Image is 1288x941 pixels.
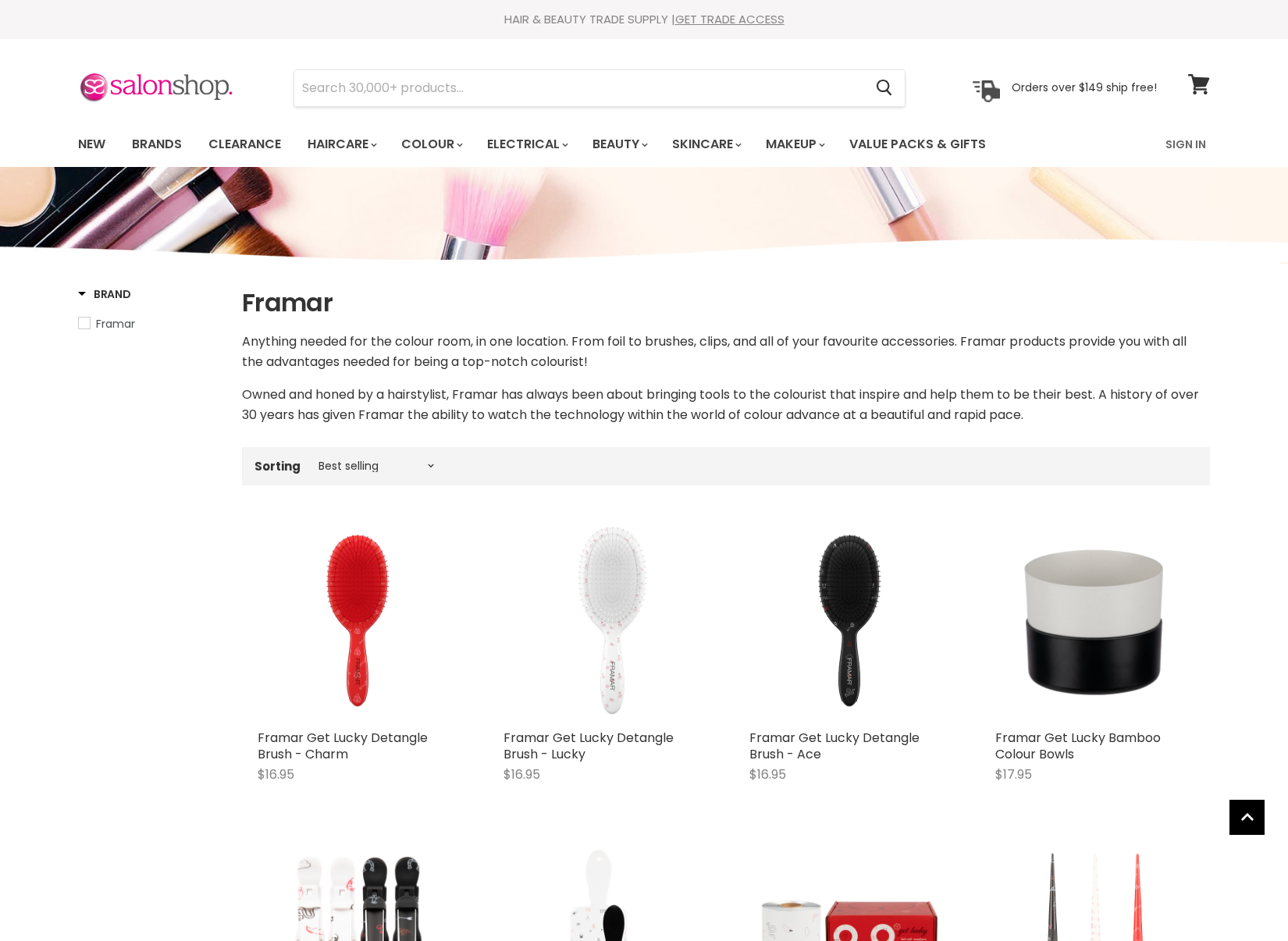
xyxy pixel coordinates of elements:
img: Framar Get Lucky Bamboo Colour Bowls [995,523,1194,722]
a: Framar [78,315,222,332]
img: Framar Get Lucky Detangle Brush - Charm [258,523,457,722]
h1: Framar [242,286,1210,319]
button: Search [863,70,905,106]
span: $17.95 [995,765,1032,783]
a: Makeup [754,128,834,161]
input: Search [294,70,863,106]
a: Haircare [296,128,386,161]
a: Beauty [581,128,657,161]
div: HAIR & BEAUTY TRADE SUPPLY | [59,12,1229,27]
form: Product [294,69,906,107]
a: Colour [390,128,472,161]
a: Electrical [475,128,578,161]
img: Framar Get Lucky Detangle Brush - Lucky [503,523,703,722]
a: Clearance [197,128,293,161]
iframe: Gorgias live chat messenger [1210,868,1272,925]
p: Owned and honed by a hairstylist, Framar has always been about bringing tools to the colourist th... [242,385,1210,425]
nav: Main [59,122,1229,167]
p: Orders over $149 ship free! [1012,80,1157,94]
span: Framar [96,316,135,332]
a: Framar Get Lucky Detangle Brush - Charm [258,729,428,763]
a: Value Packs & Gifts [838,128,998,161]
span: $16.95 [258,765,294,783]
h3: Brand [78,286,131,302]
a: Framar Get Lucky Detangle Brush - Lucky [503,729,674,763]
span: $16.95 [749,765,786,783]
ul: Main menu [66,122,1077,167]
a: Brands [120,128,194,161]
label: Sorting [254,460,301,473]
a: Framar Get Lucky Detangle Brush - Ace [749,729,920,763]
a: GET TRADE ACCESS [675,11,785,27]
p: Anything needed for the colour room, in one location. From foil to brushes, clips, and all of you... [242,332,1210,372]
a: Framar Get Lucky Bamboo Colour Bowls [995,729,1161,763]
a: Sign In [1156,128,1215,161]
img: Framar Get Lucky Detangle Brush - Ace [749,523,948,722]
span: $16.95 [503,765,540,783]
a: New [66,128,117,161]
a: Skincare [660,128,751,161]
